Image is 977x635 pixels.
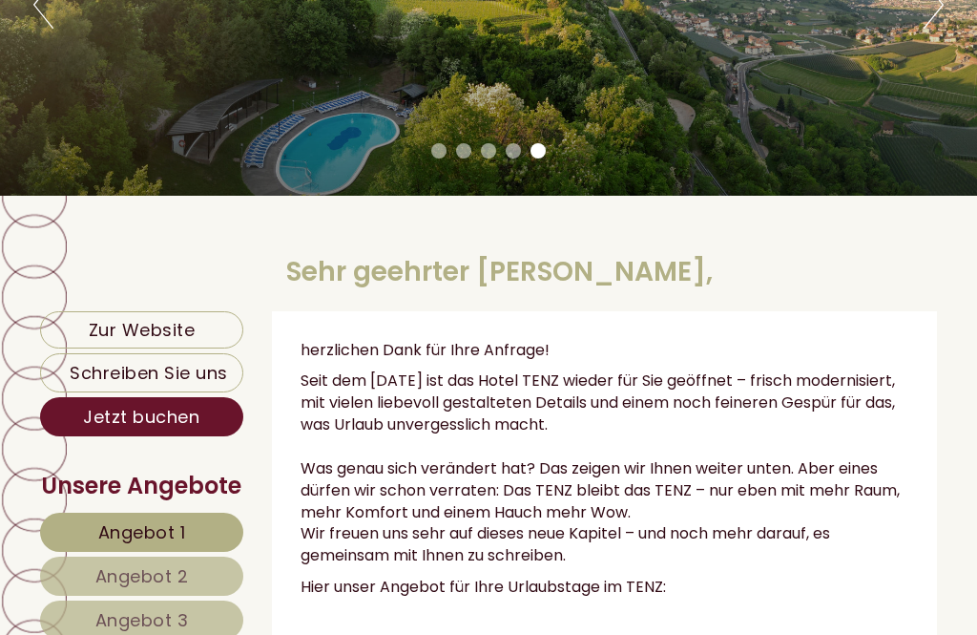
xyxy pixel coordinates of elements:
[256,14,354,46] div: Dienstag
[286,258,713,287] h1: Sehr geehrter [PERSON_NAME],
[40,397,243,436] a: Jetzt buchen
[483,497,609,537] button: Senden
[95,608,189,632] span: Angebot 3
[14,55,341,114] div: Guten Tag, wie können wir Ihnen helfen?
[301,370,909,567] p: Seit dem [DATE] ist das Hotel TENZ wieder für Sie geöffnet – frisch modernisiert, mit vielen lieb...
[301,577,909,599] p: Hier unser Angebot für Ihre Urlaubstage im TENZ:
[40,470,243,502] div: Unsere Angebote
[29,59,331,74] div: Hotel Tenz
[40,353,243,392] a: Schreiben Sie uns
[95,564,189,588] span: Angebot 2
[98,520,186,544] span: Angebot 1
[40,311,243,349] a: Zur Website
[29,96,331,110] small: 11:24
[301,340,909,362] p: herzlichen Dank für Ihre Anfrage!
